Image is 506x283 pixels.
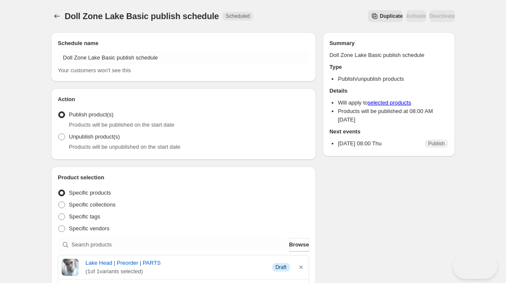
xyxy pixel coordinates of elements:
span: Specific collections [69,201,116,208]
span: Browse [289,241,309,249]
h2: Type [330,63,448,71]
span: Draft [276,264,287,271]
h2: Schedule name [58,39,309,48]
p: Doll Zone Lake Basic publish schedule [330,51,448,59]
a: Lake Head | Preorder | PARTS [85,259,265,267]
h2: Action [58,95,309,104]
button: Schedules [51,10,63,22]
span: Your customers won't see this [58,67,131,74]
li: Products will be published at 08:00 AM [DATE] [338,107,448,124]
span: Publish product(s) [69,111,114,118]
h2: Product selection [58,173,309,182]
input: Search products [71,238,287,252]
button: Secondary action label [368,10,403,22]
span: ( 1 of 1 variants selected) [85,267,265,276]
span: Products will be published on the start date [69,122,174,128]
span: Scheduled [226,13,250,20]
a: selected products [368,99,411,106]
h2: Next events [330,127,448,136]
h2: Summary [330,39,448,48]
li: Will apply to [338,99,448,107]
span: Doll Zone Lake Basic publish schedule [65,11,219,21]
p: [DATE] 08:00 Thu [338,139,382,148]
span: Publish [428,140,445,147]
span: Unpublish product(s) [69,133,120,140]
button: Browse [289,238,309,252]
iframe: Toggle Customer Support [453,253,497,279]
span: Specific vendors [69,225,109,232]
span: Products will be unpublished on the start date [69,144,180,150]
span: Specific products [69,190,111,196]
h2: Details [330,87,448,95]
span: Duplicate [380,13,403,20]
li: Publish/unpublish products [338,75,448,83]
span: Specific tags [69,213,100,220]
